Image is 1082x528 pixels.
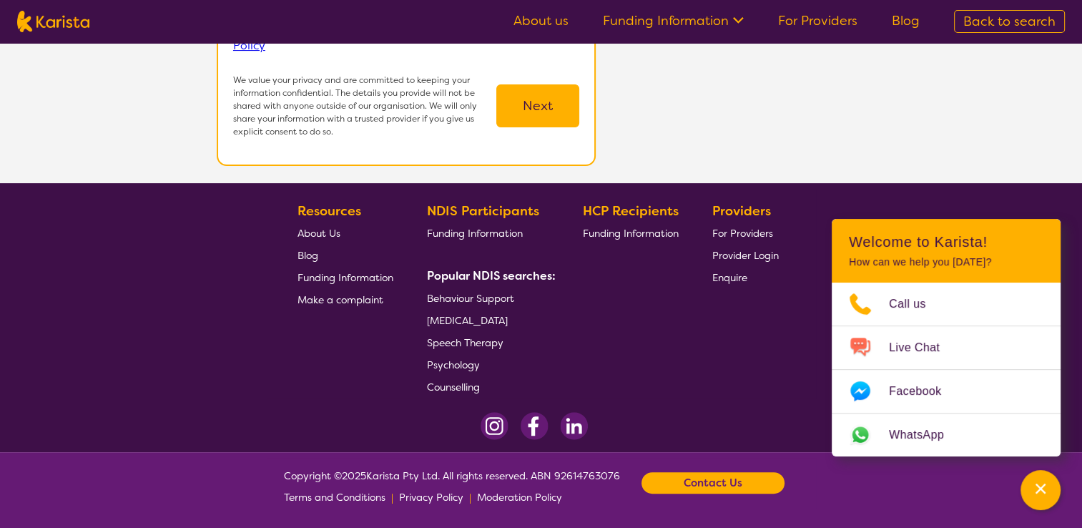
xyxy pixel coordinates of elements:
[284,465,620,508] span: Copyright © 2025 Karista Pty Ltd. All rights reserved. ABN 92614763076
[391,487,393,508] p: |
[712,249,779,262] span: Provider Login
[399,487,463,508] a: Privacy Policy
[583,227,679,240] span: Funding Information
[889,424,961,446] span: WhatsApp
[427,268,556,283] b: Popular NDIS searches:
[477,487,562,508] a: Moderation Policy
[469,487,471,508] p: |
[496,84,579,127] button: Next
[712,222,779,244] a: For Providers
[477,491,562,504] span: Moderation Policy
[427,222,550,244] a: Funding Information
[963,13,1056,30] span: Back to search
[297,244,393,266] a: Blog
[427,202,539,220] b: NDIS Participants
[560,412,588,440] img: LinkedIn
[17,11,89,32] img: Karista logo
[427,331,550,353] a: Speech Therapy
[603,12,744,29] a: Funding Information
[427,376,550,398] a: Counselling
[520,412,549,440] img: Facebook
[297,271,393,284] span: Funding Information
[712,271,747,284] span: Enquire
[427,353,550,376] a: Psychology
[832,414,1061,456] a: Web link opens in a new tab.
[889,381,958,402] span: Facebook
[832,219,1061,456] div: Channel Menu
[1020,470,1061,510] button: Channel Menu
[712,266,779,288] a: Enquire
[427,292,514,305] span: Behaviour Support
[889,337,957,358] span: Live Chat
[297,202,361,220] b: Resources
[849,233,1043,250] h2: Welcome to Karista!
[399,491,463,504] span: Privacy Policy
[513,12,569,29] a: About us
[427,309,550,331] a: [MEDICAL_DATA]
[297,222,393,244] a: About Us
[284,487,385,508] a: Terms and Conditions
[889,293,943,315] span: Call us
[583,222,679,244] a: Funding Information
[427,287,550,309] a: Behaviour Support
[427,358,480,371] span: Psychology
[832,283,1061,456] ul: Choose channel
[284,491,385,504] span: Terms and Conditions
[233,74,496,138] p: We value your privacy and are committed to keeping your information confidential. The details you...
[583,202,679,220] b: HCP Recipients
[427,314,508,327] span: [MEDICAL_DATA]
[297,249,318,262] span: Blog
[712,244,779,266] a: Provider Login
[481,412,508,440] img: Instagram
[712,202,771,220] b: Providers
[427,336,503,349] span: Speech Therapy
[427,381,480,393] span: Counselling
[712,227,773,240] span: For Providers
[849,256,1043,268] p: How can we help you [DATE]?
[892,12,920,29] a: Blog
[297,266,393,288] a: Funding Information
[684,472,742,494] b: Contact Us
[954,10,1065,33] a: Back to search
[297,293,383,306] span: Make a complaint
[297,288,393,311] a: Make a complaint
[778,12,857,29] a: For Providers
[297,227,340,240] span: About Us
[427,227,523,240] span: Funding Information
